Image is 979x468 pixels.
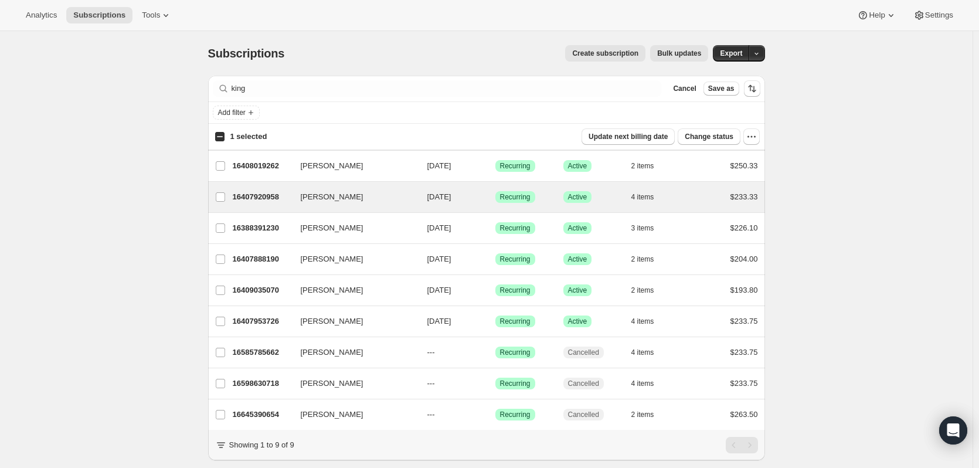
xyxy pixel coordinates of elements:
button: [PERSON_NAME] [294,157,411,175]
span: [DATE] [427,161,451,170]
span: Analytics [26,11,57,20]
p: 16408019262 [233,160,291,172]
button: Help [850,7,903,23]
button: 2 items [631,158,667,174]
button: [PERSON_NAME] [294,405,411,424]
span: Active [568,223,587,233]
span: 4 items [631,317,654,326]
button: 2 items [631,406,667,423]
span: Export [720,49,742,58]
span: Recurring [500,286,531,295]
span: Recurring [500,348,531,357]
span: Recurring [500,255,531,264]
span: $263.50 [730,410,758,419]
span: $226.10 [730,223,758,232]
button: [PERSON_NAME] [294,188,411,206]
span: Active [568,286,587,295]
span: 2 items [631,410,654,419]
span: $233.75 [730,317,758,325]
span: $233.75 [730,348,758,357]
p: 16409035070 [233,284,291,296]
div: 16598630718[PERSON_NAME]---SuccessRecurringCancelled4 items$233.75 [233,375,758,392]
nav: Pagination [726,437,758,453]
button: [PERSON_NAME] [294,312,411,331]
span: Create subscription [572,49,638,58]
button: Analytics [19,7,64,23]
span: Help [869,11,885,20]
span: Tools [142,11,160,20]
span: 2 items [631,161,654,171]
span: $204.00 [730,255,758,263]
div: 16407953726[PERSON_NAME][DATE]SuccessRecurringSuccessActive4 items$233.75 [233,313,758,330]
span: Cancel [673,84,696,93]
div: 16407888190[PERSON_NAME][DATE]SuccessRecurringSuccessActive2 items$204.00 [233,251,758,267]
span: Recurring [500,410,531,419]
span: $193.80 [730,286,758,294]
button: Save as [703,82,739,96]
span: Active [568,317,587,326]
span: Subscriptions [73,11,125,20]
button: Settings [906,7,960,23]
span: Active [568,161,587,171]
span: $233.33 [730,192,758,201]
span: [PERSON_NAME] [301,316,363,327]
span: 2 items [631,286,654,295]
span: Active [568,192,587,202]
p: Showing 1 to 9 of 9 [229,439,294,451]
div: Open Intercom Messenger [939,416,967,445]
span: 4 items [631,192,654,202]
button: Subscriptions [66,7,132,23]
span: $250.33 [730,161,758,170]
p: 16407953726 [233,316,291,327]
span: [PERSON_NAME] [301,378,363,389]
span: Add filter [218,108,246,117]
button: Bulk updates [650,45,708,62]
span: [DATE] [427,192,451,201]
button: Tools [135,7,179,23]
span: [PERSON_NAME] [301,347,363,358]
span: Save as [708,84,735,93]
span: Recurring [500,223,531,233]
span: Cancelled [568,348,599,357]
span: Settings [925,11,953,20]
span: [PERSON_NAME] [301,191,363,203]
p: 16598630718 [233,378,291,389]
span: [PERSON_NAME] [301,222,363,234]
span: --- [427,379,435,388]
button: Create subscription [565,45,645,62]
span: Subscriptions [208,47,285,60]
span: [PERSON_NAME] [301,160,363,172]
p: 16388391230 [233,222,291,234]
span: [DATE] [427,286,451,294]
p: 16645390654 [233,409,291,420]
span: Recurring [500,317,531,326]
span: --- [427,348,435,357]
div: 16407920958[PERSON_NAME][DATE]SuccessRecurringSuccessActive4 items$233.33 [233,189,758,205]
div: 16388391230[PERSON_NAME][DATE]SuccessRecurringSuccessActive3 items$226.10 [233,220,758,236]
p: 16585785662 [233,347,291,358]
button: 4 items [631,375,667,392]
button: Update next billing date [582,128,675,145]
span: Bulk updates [657,49,701,58]
span: 4 items [631,348,654,357]
button: [PERSON_NAME] [294,374,411,393]
span: Recurring [500,161,531,171]
span: Cancelled [568,410,599,419]
button: Cancel [668,82,701,96]
span: Recurring [500,379,531,388]
span: [DATE] [427,317,451,325]
span: Change status [685,132,733,141]
span: Recurring [500,192,531,202]
button: [PERSON_NAME] [294,250,411,269]
button: Add filter [213,106,260,120]
span: [DATE] [427,223,451,232]
div: 16585785662[PERSON_NAME]---SuccessRecurringCancelled4 items$233.75 [233,344,758,361]
span: [PERSON_NAME] [301,253,363,265]
span: 2 items [631,255,654,264]
span: Cancelled [568,379,599,388]
span: 4 items [631,379,654,388]
button: Export [713,45,749,62]
div: 16408019262[PERSON_NAME][DATE]SuccessRecurringSuccessActive2 items$250.33 [233,158,758,174]
span: Update next billing date [589,132,668,141]
button: 4 items [631,344,667,361]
